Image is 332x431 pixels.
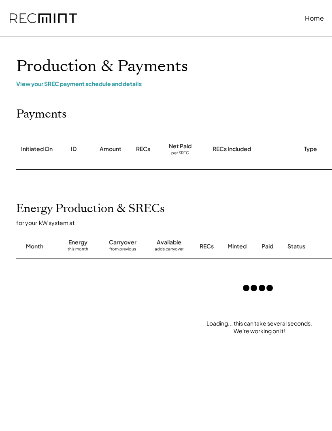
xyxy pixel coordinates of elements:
[68,238,87,246] div: Energy
[68,246,88,254] div: this month
[262,242,273,250] div: Paid
[71,145,77,153] div: ID
[213,145,251,153] div: RECs Included
[109,246,136,254] div: from previous
[10,13,77,23] img: recmint-logotype%403x.png
[171,150,189,156] div: per SREC
[200,242,214,250] div: RECs
[26,242,43,250] div: Month
[16,107,67,121] h2: Payments
[16,202,165,216] h2: Energy Production & SRECs
[228,242,247,250] div: Minted
[155,246,183,254] div: adds carryover
[100,145,121,153] div: Amount
[169,142,192,150] div: Net Paid
[304,145,317,153] div: Type
[109,238,136,246] div: Carryover
[21,145,53,153] div: Initiated On
[157,238,181,246] div: Available
[136,145,150,153] div: RECs
[305,10,324,26] button: Home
